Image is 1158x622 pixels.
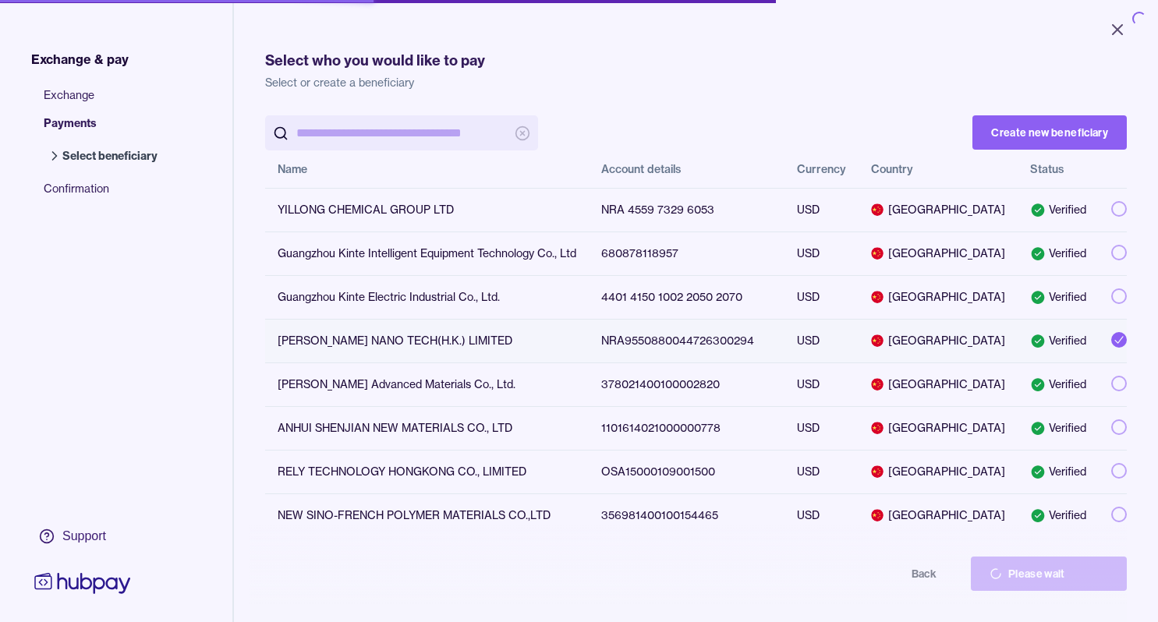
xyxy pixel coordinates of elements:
[784,275,859,319] td: USD
[871,507,1005,523] span: [GEOGRAPHIC_DATA]
[784,188,859,231] td: USD
[265,493,589,537] td: NEW SINO-FRENCH POLYMER MATERIALS CO.,LTD
[31,520,134,553] a: Support
[1030,464,1086,479] div: Verified
[1030,202,1086,217] div: Verified
[589,362,784,406] td: 378021400100002820
[589,493,784,537] td: 356981400100154465
[1030,246,1086,261] div: Verified
[265,188,589,231] td: YILLONG CHEMICAL GROUP LTD
[1018,150,1099,188] th: Status
[265,319,589,362] td: [PERSON_NAME] NANO TECH(H.K.) LIMITED
[784,362,859,406] td: USD
[44,115,173,143] span: Payments
[296,115,507,150] input: search
[62,148,158,164] span: Select beneficiary
[1030,333,1086,348] div: Verified
[265,406,589,450] td: ANHUI SHENJIAN NEW MATERIALS CO., LTD
[871,202,1005,217] span: [GEOGRAPHIC_DATA]
[859,150,1018,188] th: Country
[589,406,784,450] td: 1101614021000000778
[265,50,1127,72] h1: Select who you would like to pay
[1030,376,1086,392] div: Verified
[31,50,129,69] span: Exchange & pay
[871,246,1005,261] span: [GEOGRAPHIC_DATA]
[589,275,784,319] td: 4401 4150 1002 2050 2070
[44,181,173,209] span: Confirmation
[784,319,859,362] td: USD
[1030,507,1086,523] div: Verified
[265,150,589,188] th: Name
[265,362,589,406] td: [PERSON_NAME] Advanced Materials Co., Ltd.
[589,231,784,275] td: 680878118957
[784,493,859,537] td: USD
[62,528,106,545] div: Support
[265,231,589,275] td: Guangzhou Kinte Intelligent Equipment Technology Co., Ltd
[871,333,1005,348] span: [GEOGRAPHIC_DATA]
[972,115,1127,150] button: Create new beneficiary
[265,275,589,319] td: Guangzhou Kinte Electric Industrial Co., Ltd.
[1030,289,1086,305] div: Verified
[871,289,1005,305] span: [GEOGRAPHIC_DATA]
[1030,420,1086,436] div: Verified
[784,450,859,493] td: USD
[871,376,1005,392] span: [GEOGRAPHIC_DATA]
[589,450,784,493] td: OSA15000109001500
[265,450,589,493] td: RELY TECHNOLOGY HONGKONG CO., LIMITED
[44,87,173,115] span: Exchange
[871,464,1005,479] span: [GEOGRAPHIC_DATA]
[265,75,1127,90] p: Select or create a beneficiary
[784,406,859,450] td: USD
[871,420,1005,436] span: [GEOGRAPHIC_DATA]
[784,150,859,188] th: Currency
[589,319,784,362] td: NRA9550880044726300294
[589,150,784,188] th: Account details
[589,188,784,231] td: NRA 4559 7329 6053
[784,231,859,275] td: USD
[1089,12,1146,47] button: Close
